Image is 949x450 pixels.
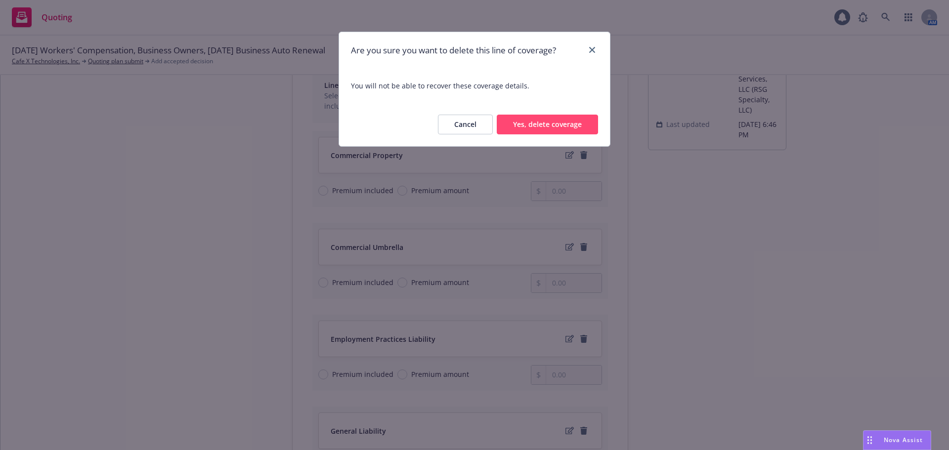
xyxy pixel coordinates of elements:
[351,44,556,57] h1: Are you sure you want to delete this line of coverage?
[438,115,493,134] button: Cancel
[863,431,876,450] div: Drag to move
[884,436,923,444] span: Nova Assist
[863,430,931,450] button: Nova Assist
[339,69,610,103] span: You will not be able to recover these coverage details.
[586,44,598,56] a: close
[497,115,598,134] button: Yes, delete coverage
